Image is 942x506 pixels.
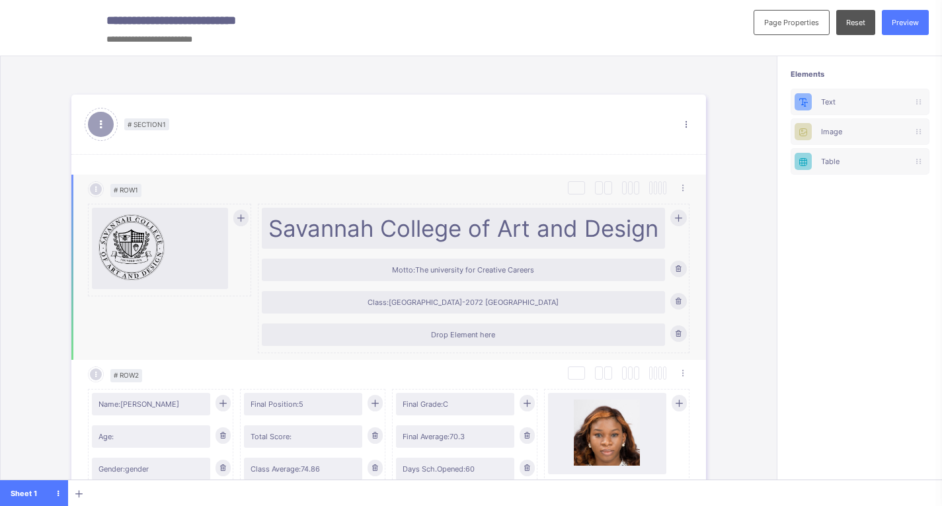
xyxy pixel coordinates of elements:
[251,464,356,474] span: Class Average: 74.86
[403,400,508,409] span: Final Grade: C
[268,298,658,307] span: Class: [GEOGRAPHIC_DATA]-2072 [GEOGRAPHIC_DATA]
[110,369,142,382] span: # Row 2
[892,18,919,27] span: Preview
[268,330,658,339] div: Drop Element here
[791,69,929,79] span: Elements
[821,157,899,166] div: Table
[98,464,204,474] span: Gender: gender
[403,464,508,474] span: Days Sch.Opened: 60
[110,184,141,197] span: # Row 1
[251,432,356,441] span: Total Score:
[764,18,819,27] span: Page Properties
[791,118,929,145] div: Image
[791,148,929,175] div: Table
[821,97,899,106] div: Text
[124,118,169,130] span: # Section 1
[268,214,658,242] span: Savannah College of Art and Design
[98,400,204,409] span: Name: [PERSON_NAME]
[98,214,165,280] img: Logo
[791,89,929,115] div: Text
[846,18,865,27] span: Reset
[268,265,658,274] span: Motto: The university for Creative Careers
[403,432,508,441] span: Final Average: 70.3
[98,432,204,441] span: Age:
[821,127,899,136] div: Image
[574,400,640,466] img: Logo
[251,400,356,409] span: Final Position: 5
